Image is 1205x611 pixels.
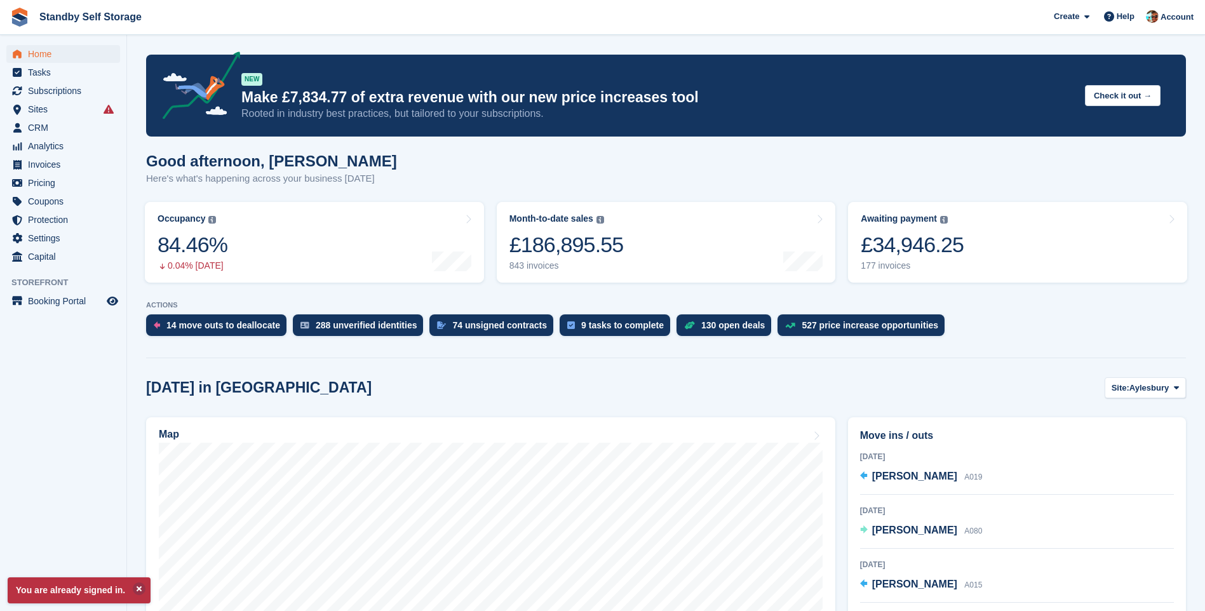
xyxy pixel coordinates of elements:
div: Occupancy [158,213,205,224]
span: [PERSON_NAME] [872,525,957,535]
div: 84.46% [158,232,227,258]
p: Rooted in industry best practices, but tailored to your subscriptions. [241,107,1075,121]
h2: [DATE] in [GEOGRAPHIC_DATA] [146,379,372,396]
div: NEW [241,73,262,86]
img: Michael Walker [1146,10,1159,23]
span: Booking Portal [28,292,104,310]
span: Analytics [28,137,104,155]
div: [DATE] [860,451,1174,462]
img: contract_signature_icon-13c848040528278c33f63329250d36e43548de30e8caae1d1a13099fd9432cc5.svg [437,321,446,329]
div: 9 tasks to complete [581,320,664,330]
h1: Good afternoon, [PERSON_NAME] [146,152,397,170]
div: 843 invoices [509,260,624,271]
h2: Map [159,429,179,440]
img: price-adjustments-announcement-icon-8257ccfd72463d97f412b2fc003d46551f7dbcb40ab6d574587a9cd5c0d94... [152,51,241,124]
a: 130 open deals [677,314,778,342]
a: menu [6,248,120,265]
a: menu [6,229,120,247]
span: Sites [28,100,104,118]
a: menu [6,292,120,310]
span: Account [1161,11,1194,23]
span: A019 [964,473,982,481]
p: ACTIONS [146,301,1186,309]
span: Capital [28,248,104,265]
a: Occupancy 84.46% 0.04% [DATE] [145,202,484,283]
a: menu [6,119,120,137]
span: Home [28,45,104,63]
a: 9 tasks to complete [560,314,677,342]
a: menu [6,174,120,192]
div: £34,946.25 [861,232,964,258]
img: icon-info-grey-7440780725fd019a000dd9b08b2336e03edf1995a4989e88bcd33f0948082b44.svg [208,216,216,224]
span: Storefront [11,276,126,289]
a: Awaiting payment £34,946.25 177 invoices [848,202,1187,283]
a: menu [6,211,120,229]
a: [PERSON_NAME] A015 [860,577,983,593]
a: [PERSON_NAME] A080 [860,523,983,539]
h2: Move ins / outs [860,428,1174,443]
img: price_increase_opportunities-93ffe204e8149a01c8c9dc8f82e8f89637d9d84a8eef4429ea346261dce0b2c0.svg [785,323,795,328]
a: menu [6,82,120,100]
div: 74 unsigned contracts [452,320,547,330]
img: task-75834270c22a3079a89374b754ae025e5fb1db73e45f91037f5363f120a921f8.svg [567,321,575,329]
span: Aylesbury [1129,382,1169,394]
span: Invoices [28,156,104,173]
a: menu [6,192,120,210]
span: Site: [1112,382,1129,394]
span: Subscriptions [28,82,104,100]
div: 177 invoices [861,260,964,271]
span: [PERSON_NAME] [872,579,957,589]
a: menu [6,64,120,81]
div: 0.04% [DATE] [158,260,227,271]
div: Awaiting payment [861,213,937,224]
img: deal-1b604bf984904fb50ccaf53a9ad4b4a5d6e5aea283cecdc64d6e3604feb123c2.svg [684,321,695,330]
div: 288 unverified identities [316,320,417,330]
a: menu [6,156,120,173]
a: [PERSON_NAME] A019 [860,469,983,485]
a: 527 price increase opportunities [778,314,951,342]
i: Smart entry sync failures have occurred [104,104,114,114]
a: Standby Self Storage [34,6,147,27]
a: menu [6,45,120,63]
span: Create [1054,10,1079,23]
img: icon-info-grey-7440780725fd019a000dd9b08b2336e03edf1995a4989e88bcd33f0948082b44.svg [596,216,604,224]
a: Month-to-date sales £186,895.55 843 invoices [497,202,836,283]
a: 74 unsigned contracts [429,314,560,342]
button: Site: Aylesbury [1105,377,1186,398]
div: 130 open deals [701,320,765,330]
img: icon-info-grey-7440780725fd019a000dd9b08b2336e03edf1995a4989e88bcd33f0948082b44.svg [940,216,948,224]
span: A080 [964,527,982,535]
img: move_outs_to_deallocate_icon-f764333ba52eb49d3ac5e1228854f67142a1ed5810a6f6cc68b1a99e826820c5.svg [154,321,160,329]
a: menu [6,137,120,155]
a: 14 move outs to deallocate [146,314,293,342]
span: Pricing [28,174,104,192]
p: Make £7,834.77 of extra revenue with our new price increases tool [241,88,1075,107]
a: 288 unverified identities [293,314,430,342]
span: Tasks [28,64,104,81]
div: £186,895.55 [509,232,624,258]
div: 527 price increase opportunities [802,320,938,330]
span: Help [1117,10,1134,23]
span: Settings [28,229,104,247]
div: Month-to-date sales [509,213,593,224]
span: CRM [28,119,104,137]
button: Check it out → [1085,85,1161,106]
a: Preview store [105,293,120,309]
p: Here's what's happening across your business [DATE] [146,171,397,186]
span: [PERSON_NAME] [872,471,957,481]
div: [DATE] [860,505,1174,516]
p: You are already signed in. [8,577,151,603]
div: [DATE] [860,559,1174,570]
div: 14 move outs to deallocate [166,320,280,330]
img: stora-icon-8386f47178a22dfd0bd8f6a31ec36ba5ce8667c1dd55bd0f319d3a0aa187defe.svg [10,8,29,27]
span: Coupons [28,192,104,210]
span: A015 [964,581,982,589]
span: Protection [28,211,104,229]
img: verify_identity-adf6edd0f0f0b5bbfe63781bf79b02c33cf7c696d77639b501bdc392416b5a36.svg [300,321,309,329]
a: menu [6,100,120,118]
